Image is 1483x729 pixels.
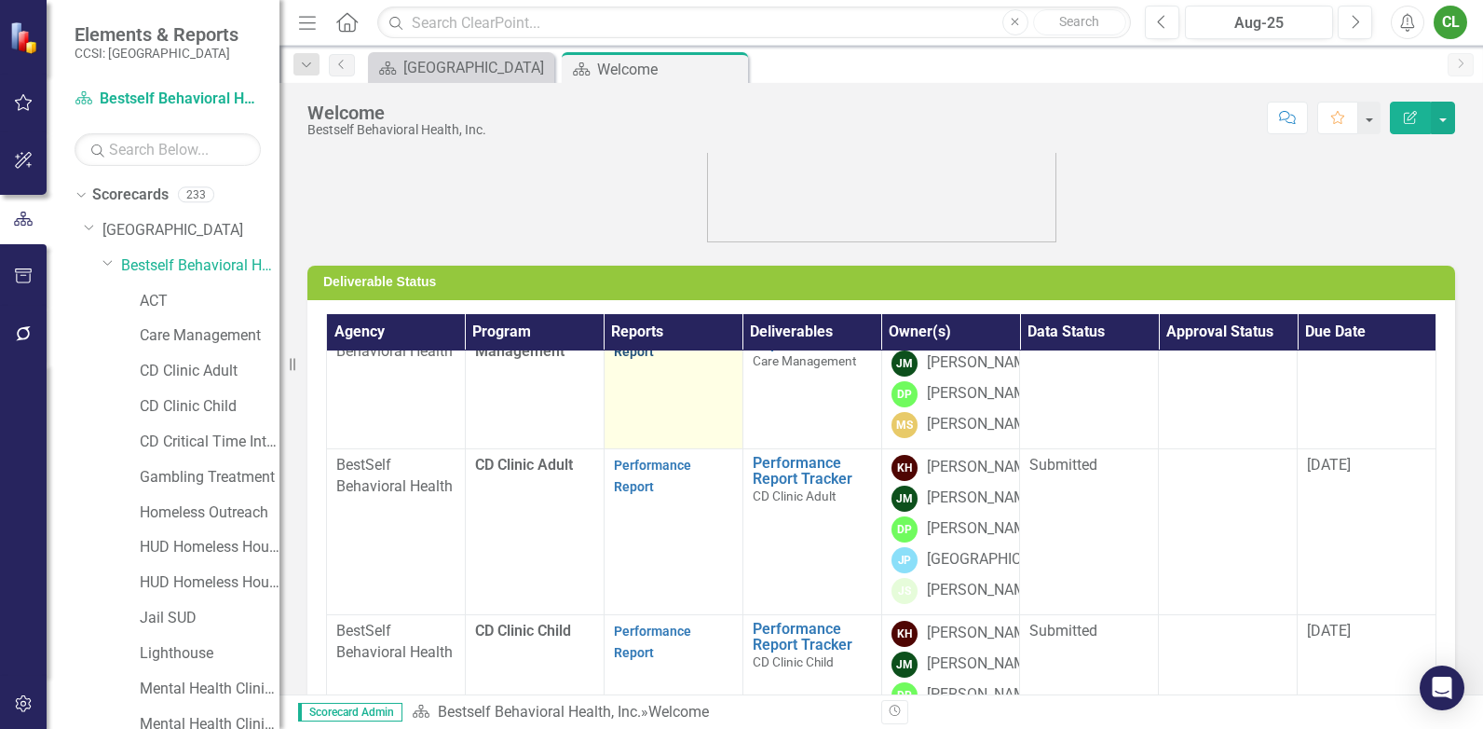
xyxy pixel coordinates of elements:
[140,467,279,488] a: Gambling Treatment
[1298,313,1436,448] td: Double-Click to Edit
[927,488,1039,509] div: [PERSON_NAME]
[140,432,279,453] a: CD Critical Time Intervention Housing
[753,455,872,488] a: Performance Report Tracker
[140,361,279,382] a: CD Clinic Adult
[1191,12,1327,34] div: Aug-25
[597,58,743,81] div: Welcome
[475,622,571,640] span: CD Clinic Child
[614,323,691,359] a: Performance Report
[604,313,742,448] td: Double-Click to Edit
[140,643,279,665] a: Lighthouse
[742,313,881,448] td: Double-Click to Edit Right Click for Context Menu
[1159,448,1298,614] td: Double-Click to Edit
[881,448,1020,614] td: Double-Click to Edit
[475,456,573,474] span: CD Clinic Adult
[75,46,238,61] small: CCSI: [GEOGRAPHIC_DATA]
[438,703,641,721] a: Bestself Behavioral Health, Inc.
[373,56,550,79] a: [GEOGRAPHIC_DATA]
[140,502,279,524] a: Homeless Outreach
[102,220,279,241] a: [GEOGRAPHIC_DATA]
[891,486,918,512] div: JM
[753,621,872,653] a: Performance Report Tracker
[881,313,1020,448] td: Double-Click to Edit
[891,578,918,604] div: JS
[1020,448,1159,614] td: Double-Click to Edit
[475,321,565,360] span: Care Management
[327,313,466,448] td: Double-Click to Edit
[1059,14,1099,29] span: Search
[336,621,456,664] p: BestSelf Behavioral Health
[75,23,238,46] span: Elements & Reports
[742,448,881,614] td: Double-Click to Edit Right Click for Context Menu
[927,623,1039,644] div: [PERSON_NAME]
[1434,6,1467,39] button: CL
[753,488,836,503] span: CD Clinic Adult
[1033,9,1126,35] button: Search
[140,608,279,629] a: Jail SUD
[307,123,486,137] div: Bestself Behavioral Health, Inc.
[753,654,834,669] span: CD Clinic Child
[891,682,918,708] div: DP
[298,703,402,722] span: Scorecard Admin
[891,547,918,573] div: JP
[648,703,709,721] div: Welcome
[891,516,918,543] div: DP
[403,56,550,79] div: [GEOGRAPHIC_DATA]
[927,684,1039,706] div: [PERSON_NAME]
[1029,456,1097,474] span: Submitted
[178,187,214,203] div: 233
[140,679,279,700] a: Mental Health Clinic Adult
[323,275,1446,289] h3: Deliverable Status
[927,549,1068,571] div: [GEOGRAPHIC_DATA]
[1159,313,1298,448] td: Double-Click to Edit
[9,21,42,53] img: ClearPoint Strategy
[891,381,918,407] div: DP
[891,412,918,438] div: MS
[891,351,918,377] div: JM
[927,518,1039,540] div: [PERSON_NAME]
[140,291,279,312] a: ACT
[75,89,261,110] a: Bestself Behavioral Health, Inc.
[307,103,486,123] div: Welcome
[1307,622,1351,640] span: [DATE]
[891,621,918,647] div: KH
[1185,6,1333,39] button: Aug-25
[1420,666,1464,710] div: Open Intercom Messenger
[1020,313,1159,448] td: Double-Click to Edit
[140,325,279,347] a: Care Management
[140,537,279,558] a: HUD Homeless Housing CHP I
[604,448,742,614] td: Double-Click to Edit
[140,396,279,418] a: CD Clinic Child
[75,133,261,166] input: Search Below...
[327,448,466,614] td: Double-Click to Edit
[336,455,456,498] p: BestSelf Behavioral Health
[1307,456,1351,474] span: [DATE]
[927,457,1039,478] div: [PERSON_NAME]
[614,624,691,660] a: Performance Report
[614,458,691,494] a: Performance Report
[927,352,1039,374] div: [PERSON_NAME]
[891,455,918,481] div: KH
[927,653,1039,675] div: [PERSON_NAME]
[753,353,856,368] span: Care Management
[927,383,1039,405] div: [PERSON_NAME]
[121,255,279,277] a: Bestself Behavioral Health, Inc.
[140,572,279,594] a: HUD Homeless Housing COC II
[377,7,1131,39] input: Search ClearPoint...
[927,414,1039,435] div: [PERSON_NAME]
[92,185,169,206] a: Scorecards
[1298,448,1436,614] td: Double-Click to Edit
[1029,622,1097,640] span: Submitted
[412,702,867,723] div: »
[927,580,1039,601] div: [PERSON_NAME]
[891,652,918,678] div: JM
